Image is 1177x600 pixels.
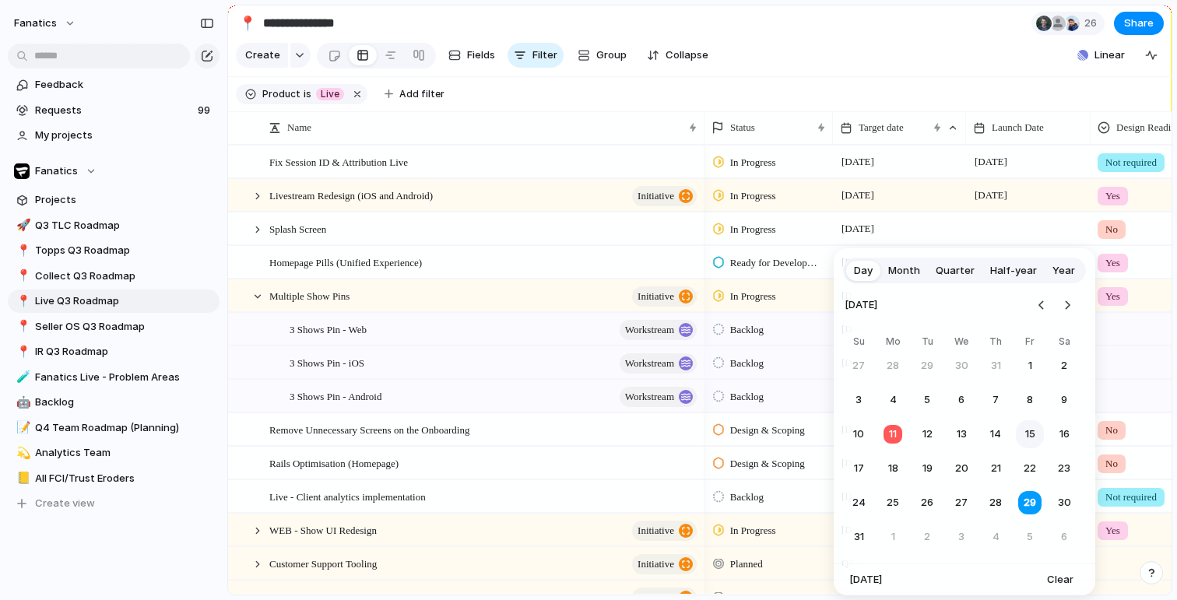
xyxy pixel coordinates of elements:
span: [DATE] [849,572,882,588]
button: Saturday, August 30th, 2025 [1050,489,1078,517]
span: Half-year [990,263,1037,279]
button: Wednesday, August 20th, 2025 [947,454,975,482]
button: Clear [1041,569,1080,591]
span: Day [854,263,873,279]
button: Go to the Next Month [1056,294,1078,316]
th: Thursday [982,335,1010,352]
button: Sunday, July 27th, 2025 [845,352,873,380]
th: Friday [1016,335,1044,352]
button: Wednesday, August 27th, 2025 [947,489,975,517]
button: Thursday, August 14th, 2025 [982,420,1010,448]
button: Monday, August 25th, 2025 [879,489,907,517]
button: Saturday, August 2nd, 2025 [1050,352,1078,380]
button: Friday, September 5th, 2025 [1016,523,1044,551]
button: Friday, August 29th, 2025, selected [1016,489,1044,517]
span: Quarter [936,263,975,279]
button: Friday, August 15th, 2025 [1016,420,1044,448]
button: Sunday, August 3rd, 2025 [845,386,873,414]
button: Saturday, August 16th, 2025 [1050,420,1078,448]
button: Monday, July 28th, 2025 [879,352,907,380]
button: Saturday, August 23rd, 2025 [1050,454,1078,482]
span: [DATE] [845,288,877,322]
button: Year [1045,258,1083,283]
span: Clear [1047,572,1073,588]
button: Monday, August 4th, 2025 [879,386,907,414]
button: Friday, August 1st, 2025 [1016,352,1044,380]
button: Saturday, September 6th, 2025 [1050,523,1078,551]
button: Day [846,258,880,283]
button: Half-year [982,258,1045,283]
button: Friday, August 8th, 2025 [1016,386,1044,414]
th: Tuesday [913,335,941,352]
span: Month [888,263,920,279]
button: Wednesday, July 30th, 2025 [947,352,975,380]
button: Sunday, August 31st, 2025 [845,523,873,551]
button: Monday, August 18th, 2025 [879,454,907,482]
button: Wednesday, August 6th, 2025 [947,386,975,414]
th: Sunday [845,335,873,352]
button: Month [880,258,928,283]
button: Saturday, August 9th, 2025 [1050,386,1078,414]
table: August 2025 [845,335,1078,551]
th: Monday [879,335,907,352]
button: Quarter [928,258,982,283]
th: Wednesday [947,335,975,352]
button: Sunday, August 17th, 2025 [845,454,873,482]
button: Thursday, August 28th, 2025 [982,489,1010,517]
button: Thursday, September 4th, 2025 [982,523,1010,551]
button: Sunday, August 10th, 2025 [845,420,873,448]
button: Wednesday, August 13th, 2025 [947,420,975,448]
button: Wednesday, September 3rd, 2025 [947,523,975,551]
button: Tuesday, August 26th, 2025 [913,489,941,517]
button: Sunday, August 24th, 2025 [845,489,873,517]
button: Tuesday, August 19th, 2025 [913,454,941,482]
button: Today, Monday, August 11th, 2025 [879,420,907,448]
button: Tuesday, August 12th, 2025 [913,420,941,448]
button: Tuesday, August 5th, 2025 [913,386,941,414]
button: Monday, September 1st, 2025 [879,523,907,551]
button: Thursday, August 21st, 2025 [982,454,1010,482]
button: Thursday, July 31st, 2025 [982,352,1010,380]
button: Go to the Previous Month [1031,294,1052,316]
button: Friday, August 22nd, 2025 [1016,454,1044,482]
th: Saturday [1050,335,1078,352]
button: Thursday, August 7th, 2025 [982,386,1010,414]
button: Tuesday, September 2nd, 2025 [913,523,941,551]
span: Year [1052,263,1075,279]
button: Tuesday, July 29th, 2025 [913,352,941,380]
